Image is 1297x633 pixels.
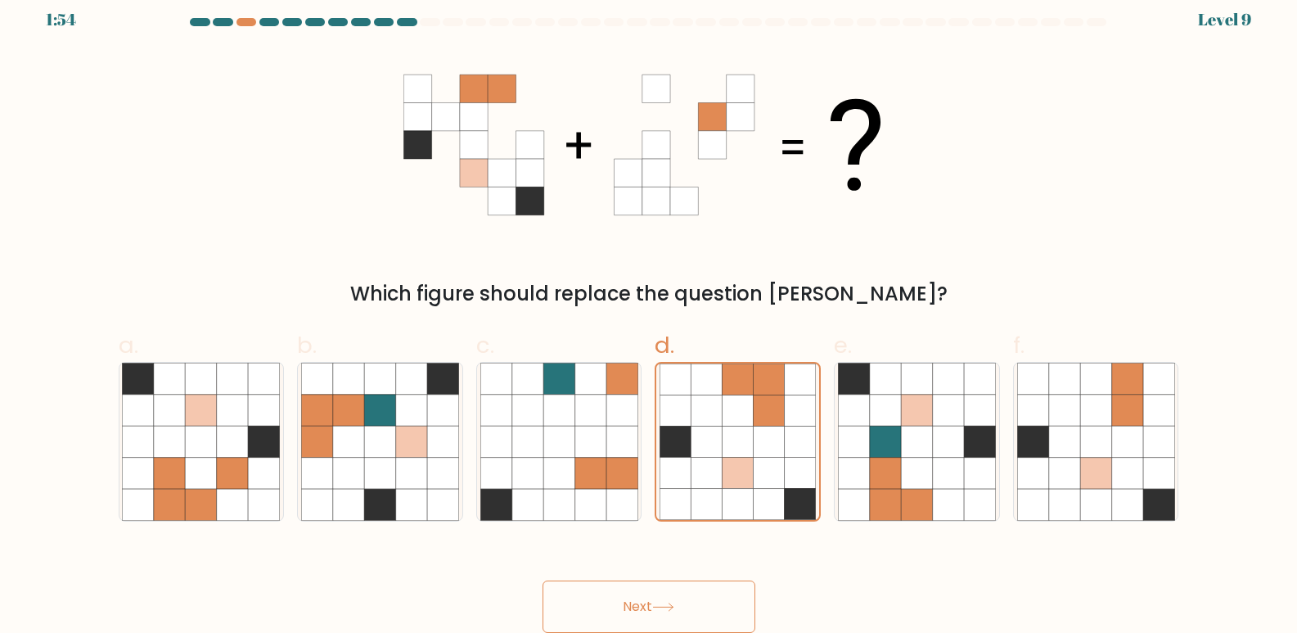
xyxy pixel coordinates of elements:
div: Level 9 [1198,7,1251,32]
span: a. [119,329,138,361]
span: c. [476,329,494,361]
span: f. [1013,329,1025,361]
button: Next [543,581,755,633]
div: 1:54 [46,7,76,32]
span: d. [655,329,674,361]
span: e. [834,329,852,361]
div: Which figure should replace the question [PERSON_NAME]? [128,279,1169,309]
span: b. [297,329,317,361]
